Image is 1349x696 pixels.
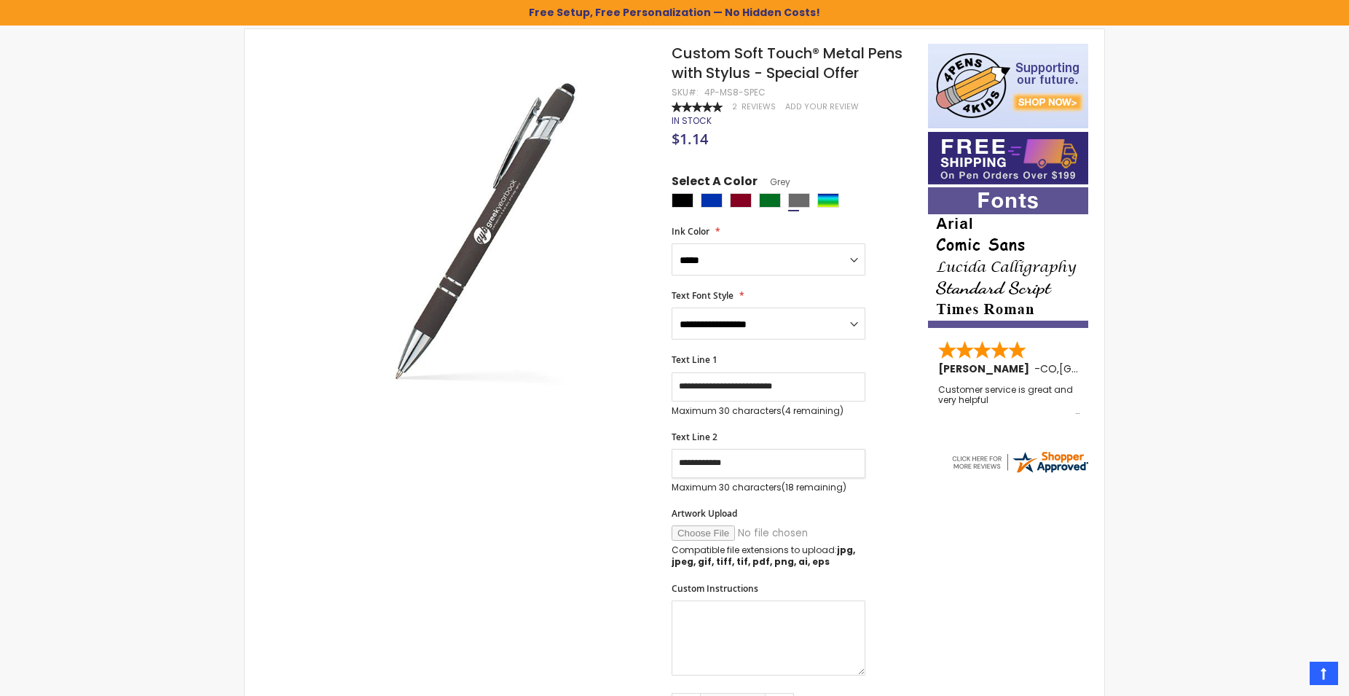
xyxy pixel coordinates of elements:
[732,101,778,112] a: 2 Reviews
[1059,361,1166,376] span: [GEOGRAPHIC_DATA]
[950,449,1090,475] img: 4pens.com widget logo
[672,582,758,595] span: Custom Instructions
[672,225,709,238] span: Ink Color
[788,193,810,208] div: Grey
[782,404,843,417] span: (4 remaining)
[672,353,717,366] span: Text Line 1
[672,102,723,112] div: 100%
[782,481,846,493] span: (18 remaining)
[732,101,737,112] span: 2
[672,431,717,443] span: Text Line 2
[938,361,1034,376] span: [PERSON_NAME]
[1229,657,1349,696] iframe: Google Customer Reviews
[928,187,1088,328] img: font-personalization-examples
[672,289,734,302] span: Text Font Style
[672,43,902,83] span: Custom Soft Touch® Metal Pens with Stylus - Special Offer
[672,405,865,417] p: Maximum 30 characters
[672,482,865,493] p: Maximum 30 characters
[672,173,758,193] span: Select A Color
[1034,361,1166,376] span: - ,
[672,114,712,127] span: In stock
[1040,361,1057,376] span: CO
[672,129,708,149] span: $1.14
[704,87,766,98] div: 4P-MS8-SPEC
[701,193,723,208] div: Blue
[672,507,737,520] span: Artwork Upload
[938,385,1079,416] div: Customer service is great and very helpful
[928,44,1088,128] img: 4pens 4 kids
[672,86,699,98] strong: SKU
[672,115,712,127] div: Availability
[759,193,781,208] div: Green
[319,65,652,398] img: regal_rubber_grey_1_1.jpg
[950,466,1090,478] a: 4pens.com certificate URL
[785,101,859,112] a: Add Your Review
[758,176,790,188] span: Grey
[672,193,693,208] div: Black
[928,132,1088,184] img: Free shipping on orders over $199
[730,193,752,208] div: Burgundy
[672,544,855,568] strong: jpg, jpeg, gif, tiff, tif, pdf, png, ai, eps
[742,101,776,112] span: Reviews
[672,544,865,568] p: Compatible file extensions to upload:
[817,193,839,208] div: Assorted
